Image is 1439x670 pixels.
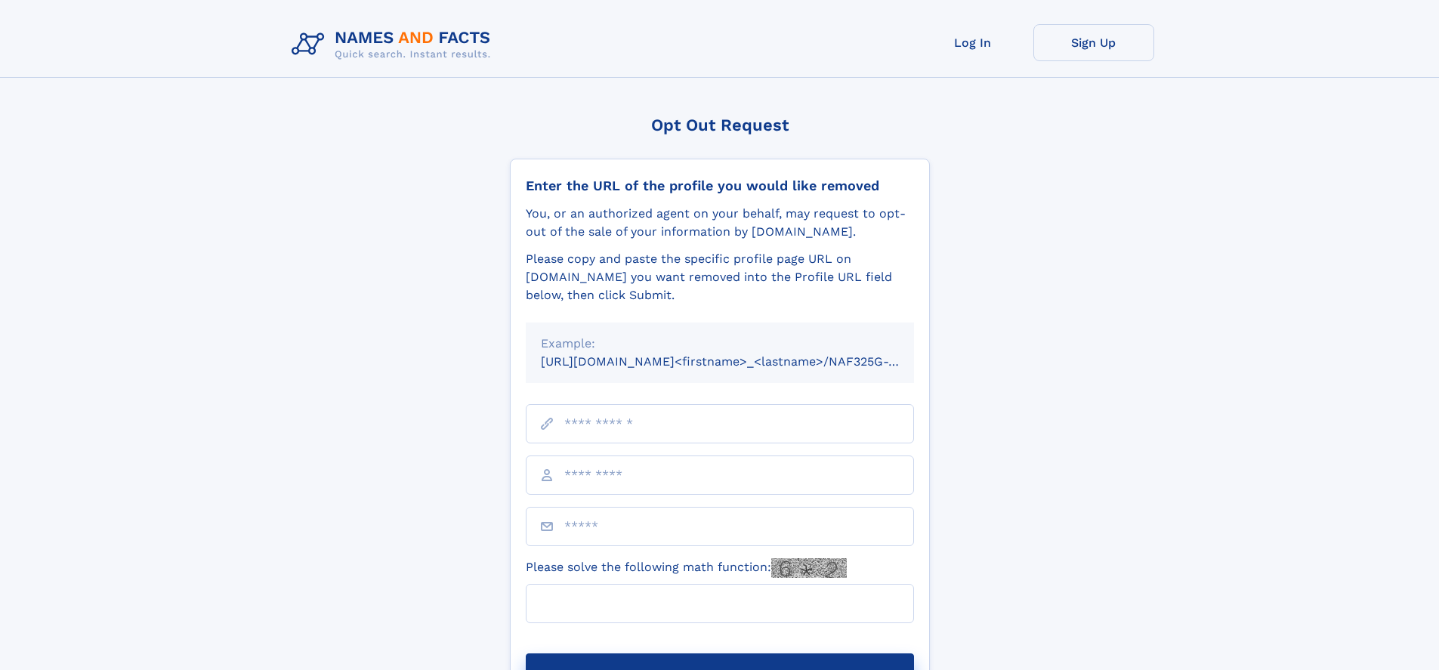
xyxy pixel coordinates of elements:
[541,335,899,353] div: Example:
[526,205,914,241] div: You, or an authorized agent on your behalf, may request to opt-out of the sale of your informatio...
[526,250,914,304] div: Please copy and paste the specific profile page URL on [DOMAIN_NAME] you want removed into the Pr...
[510,116,930,134] div: Opt Out Request
[912,24,1033,61] a: Log In
[526,178,914,194] div: Enter the URL of the profile you would like removed
[541,354,943,369] small: [URL][DOMAIN_NAME]<firstname>_<lastname>/NAF325G-xxxxxxxx
[526,558,847,578] label: Please solve the following math function:
[1033,24,1154,61] a: Sign Up
[286,24,503,65] img: Logo Names and Facts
